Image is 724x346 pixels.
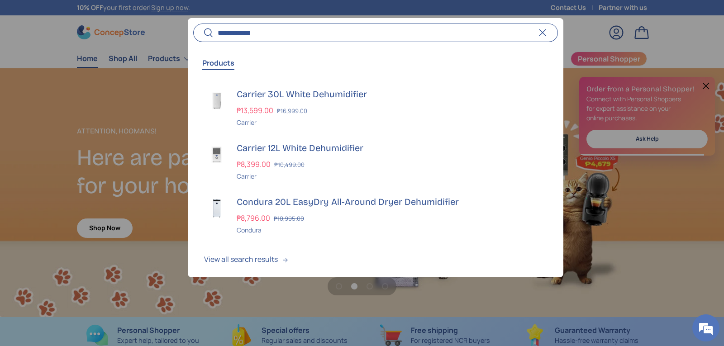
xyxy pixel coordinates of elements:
[204,142,229,167] img: carrier-dehumidifier-12-liter-full-view-concepstore
[188,81,563,134] a: carrier-dehumidifier-30-liter-full-view-concepstore Carrier 30L White Dehumidifier ₱13,599.00 ₱16...
[188,188,563,242] a: condura-easy-dry-dehumidifier-full-view-concepstore.ph Condura 20L EasyDry All-Around Dryer Dehum...
[188,242,563,280] button: View all search results
[237,159,273,169] strong: ₱8,399.00
[237,88,547,100] h3: Carrier 30L White Dehumidifier
[274,161,305,169] s: ₱10,499.00
[237,225,547,235] div: Condura
[237,142,547,154] h3: Carrier 12L White Dehumidifier
[237,105,276,115] strong: ₱13,599.00
[188,134,563,188] a: carrier-dehumidifier-12-liter-full-view-concepstore Carrier 12L White Dehumidifier ₱8,399.00 ₱10,...
[237,171,547,181] div: Carrier
[277,107,307,115] s: ₱16,999.00
[204,88,229,113] img: carrier-dehumidifier-30-liter-full-view-concepstore
[237,195,547,208] h3: Condura 20L EasyDry All-Around Dryer Dehumidifier
[204,195,229,221] img: condura-easy-dry-dehumidifier-full-view-concepstore.ph
[202,52,234,73] button: Products
[237,213,272,223] strong: ₱8,796.00
[274,214,304,223] s: ₱10,995.00
[237,118,547,127] div: Carrier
